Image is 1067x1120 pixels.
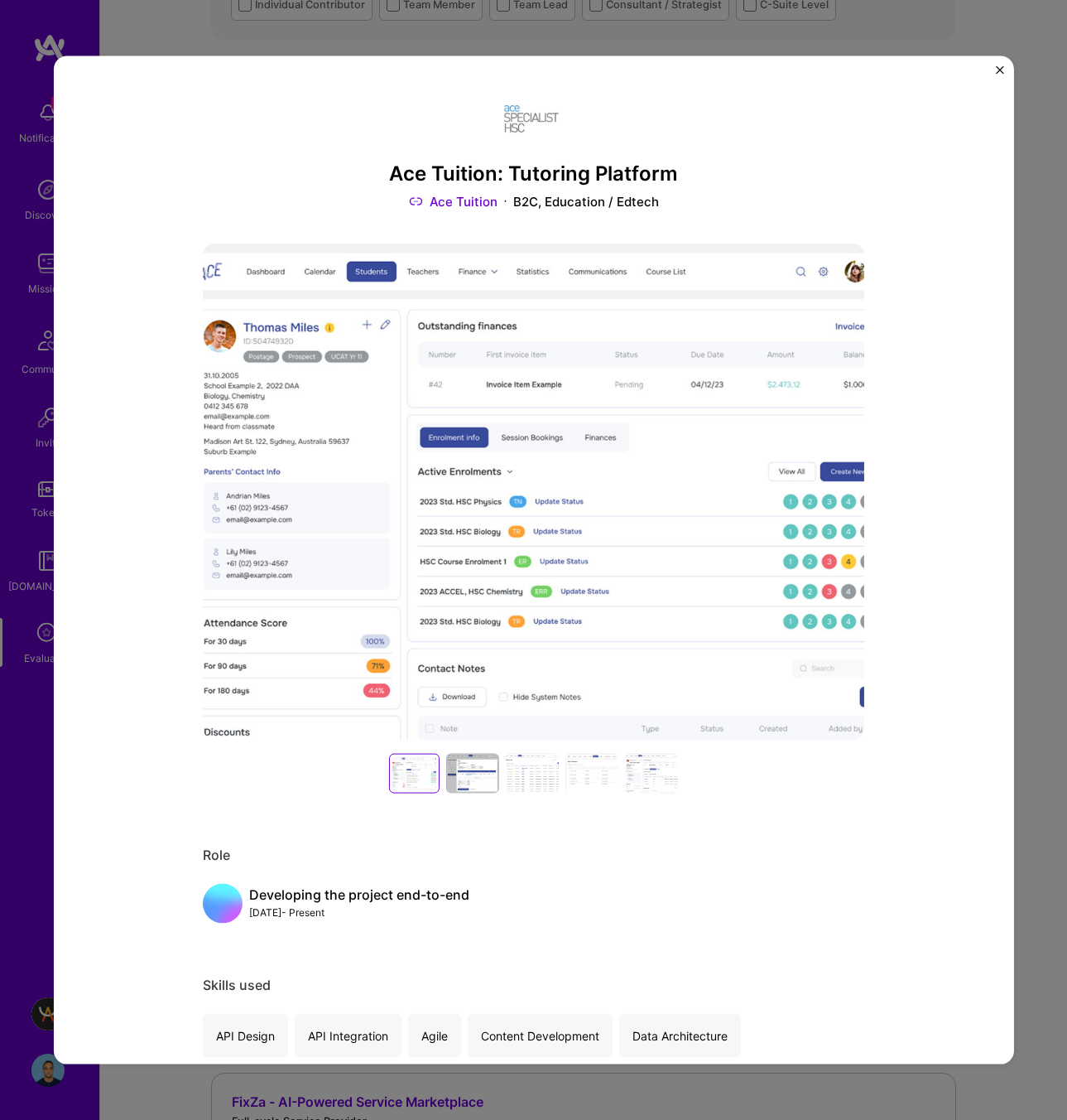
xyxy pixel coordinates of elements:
[513,192,659,210] div: B2C, Education / Edtech
[203,976,865,993] div: Skills used
[295,1013,401,1057] div: API Integration
[504,89,564,149] img: Company logo
[468,1013,613,1057] div: Content Development
[203,846,865,863] div: Role
[203,162,865,186] h3: Ace Tuition: Tutoring Platform
[203,883,243,923] img: placeholder.5677c315.png
[996,66,1004,84] button: Close
[619,1013,741,1057] div: Data Architecture
[249,903,469,920] div: [DATE] - Present
[203,1013,288,1057] div: API Design
[504,192,507,210] img: Dot
[409,192,423,210] img: Link
[409,192,497,210] a: Ace Tuition
[203,243,865,740] img: Project
[408,1013,461,1057] div: Agile
[249,886,469,903] div: Developing the project end-to-end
